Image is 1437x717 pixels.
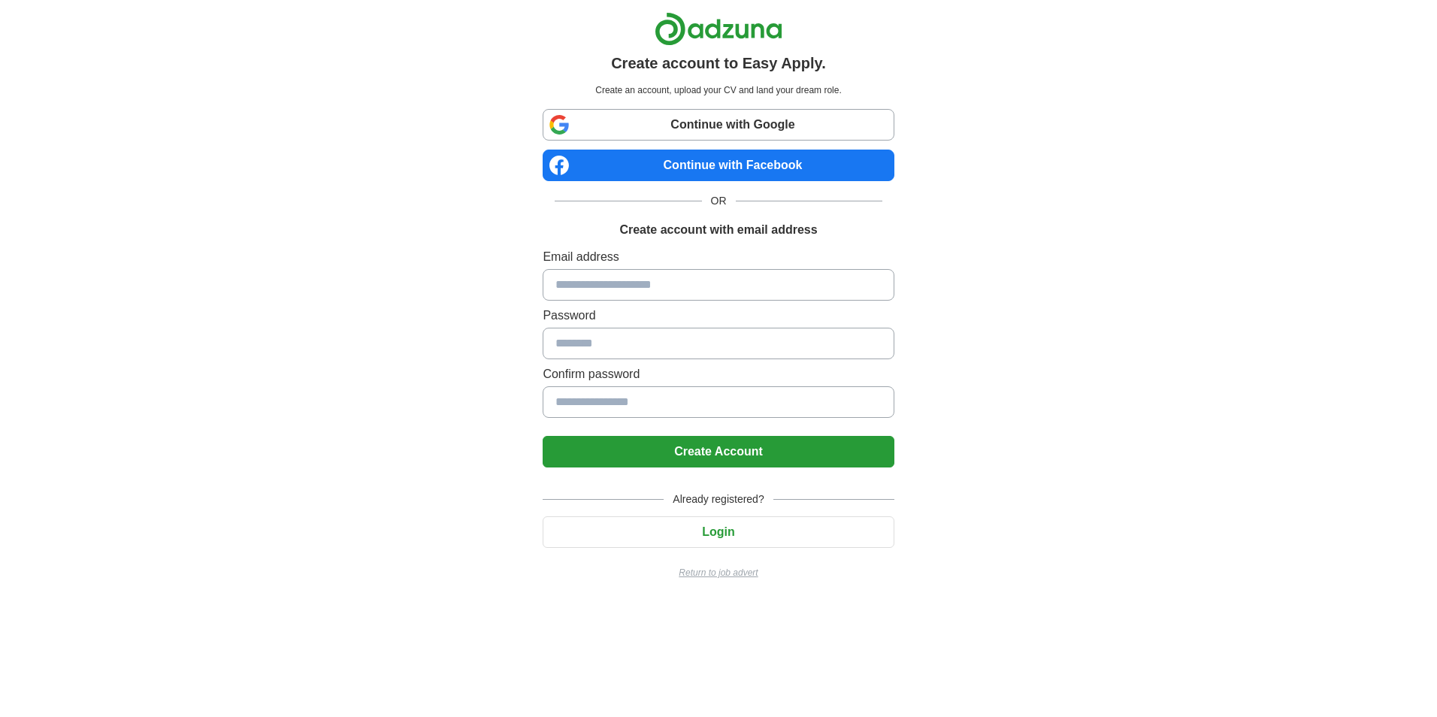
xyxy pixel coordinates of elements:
[619,221,817,239] h1: Create account with email address
[543,365,894,383] label: Confirm password
[543,307,894,325] label: Password
[655,12,782,46] img: Adzuna logo
[543,248,894,266] label: Email address
[543,436,894,467] button: Create Account
[543,525,894,538] a: Login
[543,516,894,548] button: Login
[664,492,773,507] span: Already registered?
[543,109,894,141] a: Continue with Google
[546,83,891,97] p: Create an account, upload your CV and land your dream role.
[702,193,736,209] span: OR
[543,150,894,181] a: Continue with Facebook
[543,566,894,579] a: Return to job advert
[611,52,826,74] h1: Create account to Easy Apply.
